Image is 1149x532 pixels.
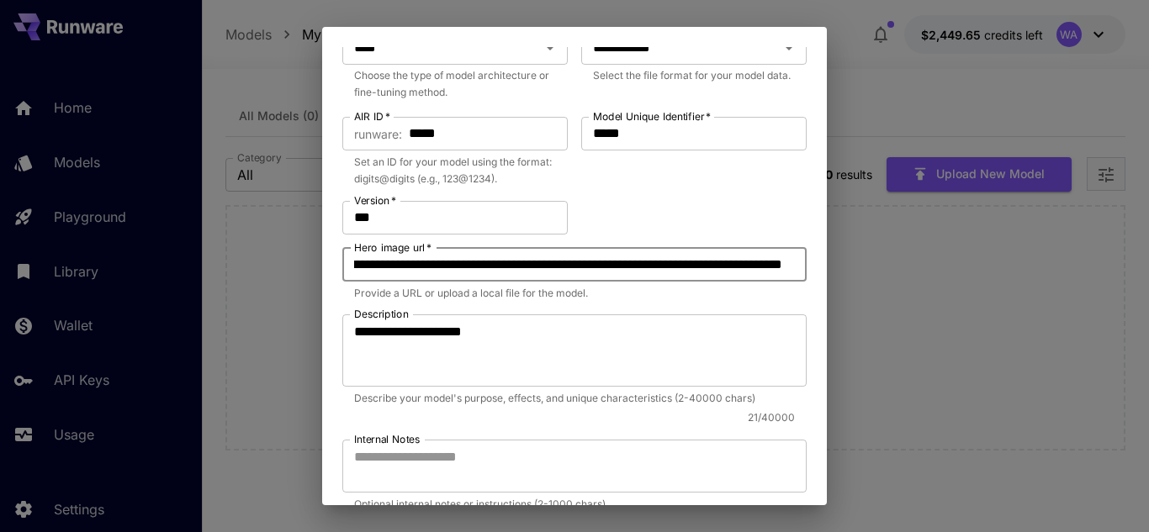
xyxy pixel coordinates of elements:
label: Description [354,307,409,321]
p: Set an ID for your model using the format: digits@digits (e.g., 123@1234). [354,154,556,187]
label: Hero image url [354,240,432,255]
p: Select the file format for your model data. [593,67,795,84]
p: Describe your model's purpose, effects, and unique characteristics (2-40000 chars) [354,390,795,407]
p: 21 / 40000 [342,409,795,426]
p: Choose the type of model architecture or fine-tuning method. [354,67,556,101]
button: Open [777,36,801,60]
label: Model Unique Identifier [593,109,711,124]
span: runware : [354,124,402,144]
label: Version [354,193,396,208]
label: AIR ID [354,109,390,124]
p: Optional internal notes or instructions (2-1000 chars) [354,496,795,513]
button: Open [538,36,562,60]
label: Internal Notes [354,432,420,446]
p: Provide a URL or upload a local file for the model. [354,285,795,302]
